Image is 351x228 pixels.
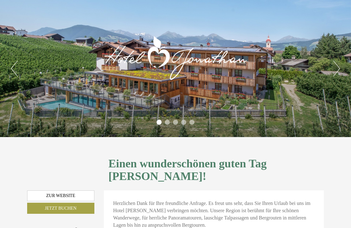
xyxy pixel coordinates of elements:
[333,61,340,76] button: Next
[27,203,94,214] a: Jetzt buchen
[27,190,94,201] a: Zur Website
[11,61,18,76] button: Previous
[109,158,319,183] h1: Einen wunderschönen guten Tag [PERSON_NAME]!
